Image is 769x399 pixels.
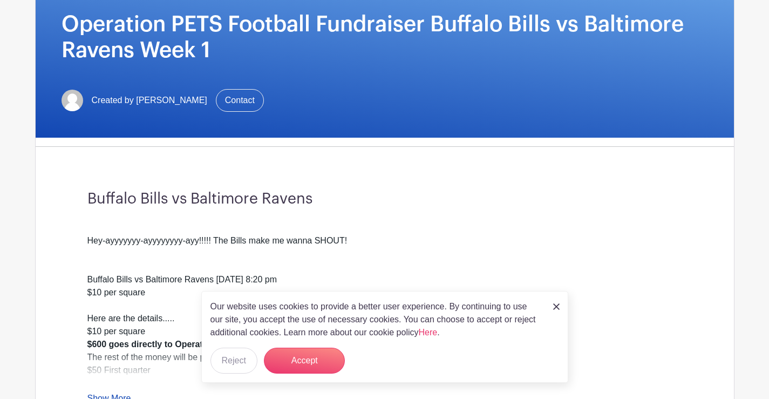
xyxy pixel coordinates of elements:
div: Hey-ayyyyyyy-ayyyyyyyy-ayy!!!!! The Bills make me wanna SHOUT! [87,221,682,260]
strong: $600 goes directly to Operation PETS [87,340,241,349]
span: Created by [PERSON_NAME] [92,94,207,107]
h1: Operation PETS Football Fundraiser Buffalo Bills vs Baltimore Ravens Week 1 [62,11,708,63]
button: Accept [264,348,345,374]
div: $50 First quarter [87,364,682,377]
div: The rest of the money will be paid out as follows. [87,351,682,364]
a: Here [419,328,438,337]
h3: Buffalo Bills vs Baltimore Ravens [87,190,682,208]
a: Contact [216,89,264,112]
img: close_button-5f87c8562297e5c2d7936805f587ecaba9071eb48480494691a3f1689db116b3.svg [553,303,560,310]
div: ! Thank you!!! [87,338,682,351]
div: $100 Half time [87,377,682,390]
img: default-ce2991bfa6775e67f084385cd625a349d9dcbb7a52a09fb2fda1e96e2d18dcdb.png [62,90,83,111]
div: $10 per square [87,325,682,338]
div: Buffalo Bills vs Baltimore Ravens [DATE] 8:20 pm $10 per square [87,260,682,312]
p: Our website uses cookies to provide a better user experience. By continuing to use our site, you ... [210,300,542,339]
button: Reject [210,348,257,374]
div: Here are the details..... [87,312,682,325]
